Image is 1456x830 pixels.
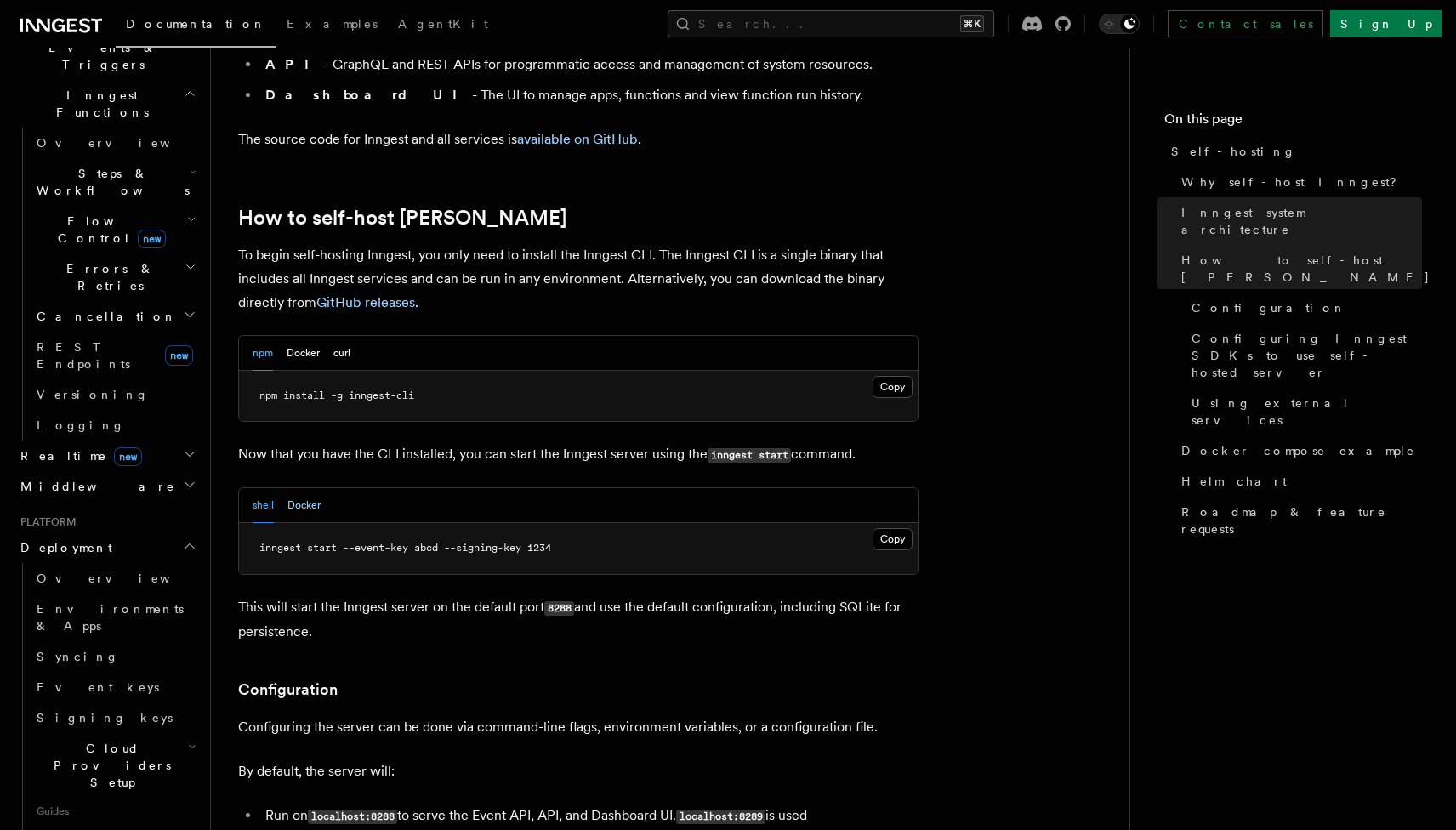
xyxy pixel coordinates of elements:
[30,213,187,247] span: Flow Control
[676,810,765,824] code: localhost:8289
[37,650,119,663] span: Syncing
[37,680,159,694] span: Event keys
[30,563,200,594] a: Overview
[238,206,566,230] a: How to self-host [PERSON_NAME]
[30,308,177,325] span: Cancellation
[259,389,414,401] span: npm install -g inngest-cli
[14,532,200,563] button: Deployment
[30,702,200,733] a: Signing keys
[30,410,200,441] a: Logging
[14,39,185,73] span: Events & Triggers
[37,571,212,585] span: Overview
[544,601,574,616] code: 8288
[114,447,142,466] span: new
[1174,435,1422,466] a: Docker compose example
[1181,503,1422,537] span: Roadmap & feature requests
[1171,143,1296,160] span: Self-hosting
[1181,204,1422,238] span: Inngest system architecture
[30,253,200,301] button: Errors & Retries
[30,740,188,791] span: Cloud Providers Setup
[1185,293,1422,323] a: Configuration
[388,5,498,46] a: AgentKit
[116,5,276,48] a: Documentation
[37,340,130,371] span: REST Endpoints
[30,379,200,410] a: Versioning
[30,798,200,825] span: Guides
[14,539,112,556] span: Deployment
[37,602,184,633] span: Environments & Apps
[14,128,200,441] div: Inngest Functions
[30,733,200,798] button: Cloud Providers Setup
[1174,466,1422,497] a: Helm chart
[14,80,200,128] button: Inngest Functions
[517,131,638,147] a: available on GitHub
[1181,442,1415,459] span: Docker compose example
[260,53,919,77] li: - GraphQL and REST APIs for programmatic access and management of system resources.
[30,641,200,672] a: Syncing
[1192,299,1346,316] span: Configuration
[287,336,320,371] button: Docker
[1174,167,1422,197] a: Why self-host Inngest?
[1174,245,1422,293] a: How to self-host [PERSON_NAME]
[1181,252,1430,286] span: How to self-host [PERSON_NAME]
[238,715,919,739] p: Configuring the server can be done via command-line flags, environment variables, or a configurat...
[14,478,175,495] span: Middleware
[30,594,200,641] a: Environments & Apps
[398,17,488,31] span: AgentKit
[308,810,397,824] code: localhost:8288
[30,158,200,206] button: Steps & Workflows
[333,336,350,371] button: curl
[1164,109,1422,136] h4: On this page
[238,243,919,315] p: To begin self-hosting Inngest, you only need to install the Inngest CLI. The Inngest CLI is a sin...
[238,442,919,467] p: Now that you have the CLI installed, you can start the Inngest server using the command.
[238,128,919,151] p: The source code for Inngest and all services is .
[138,230,166,248] span: new
[14,447,142,464] span: Realtime
[259,542,551,554] span: inngest start --event-key abcd --signing-key 1234
[14,515,77,529] span: Platform
[30,165,190,199] span: Steps & Workflows
[1181,173,1408,190] span: Why self-host Inngest?
[14,441,200,471] button: Realtimenew
[30,332,200,379] a: REST Endpointsnew
[1192,330,1422,381] span: Configuring Inngest SDKs to use self-hosted server
[1185,323,1422,388] a: Configuring Inngest SDKs to use self-hosted server
[1192,395,1422,429] span: Using external services
[30,301,200,332] button: Cancellation
[260,83,919,107] li: - The UI to manage apps, functions and view function run history.
[37,388,149,401] span: Versioning
[316,294,415,310] a: GitHub releases
[276,5,388,46] a: Examples
[238,759,919,783] p: By default, the server will:
[30,672,200,702] a: Event keys
[30,128,200,158] a: Overview
[14,471,200,502] button: Middleware
[287,488,321,523] button: Docker
[873,376,913,398] button: Copy
[37,711,173,725] span: Signing keys
[253,488,274,523] button: shell
[1174,497,1422,544] a: Roadmap & feature requests
[960,15,984,32] kbd: ⌘K
[37,418,125,432] span: Logging
[238,678,338,702] a: Configuration
[14,87,184,121] span: Inngest Functions
[37,136,212,150] span: Overview
[708,448,791,463] code: inngest start
[165,345,193,366] span: new
[253,336,273,371] button: npm
[30,260,185,294] span: Errors & Retries
[1174,197,1422,245] a: Inngest system architecture
[265,87,472,103] strong: Dashboard UI
[1099,14,1140,34] button: Toggle dark mode
[14,32,200,80] button: Events & Triggers
[1330,10,1442,37] a: Sign Up
[1168,10,1323,37] a: Contact sales
[1164,136,1422,167] a: Self-hosting
[30,206,200,253] button: Flow Controlnew
[238,595,919,644] p: This will start the Inngest server on the default port and use the default configuration, includi...
[126,17,266,31] span: Documentation
[1181,473,1287,490] span: Helm chart
[873,528,913,550] button: Copy
[1185,388,1422,435] a: Using external services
